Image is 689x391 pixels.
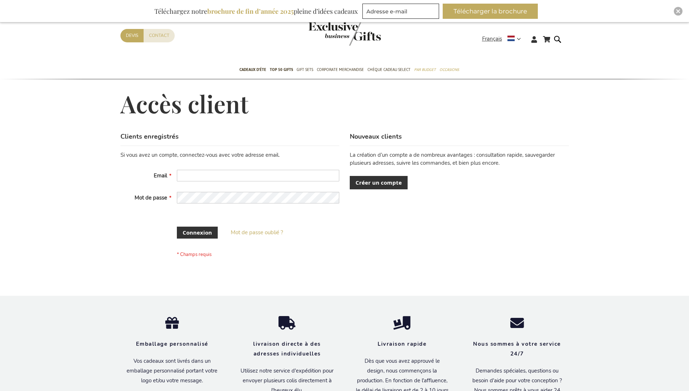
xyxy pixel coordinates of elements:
[362,4,441,21] form: marketing offers and promotions
[309,22,345,46] a: store logo
[473,340,561,357] strong: Nous sommes à votre service 24/7
[297,61,313,79] a: Gift Sets
[239,61,266,79] a: Cadeaux D'Éte
[356,179,402,186] span: Créer un compte
[350,132,402,141] strong: Nouveaux clients
[362,4,439,19] input: Adresse e-mail
[414,66,436,73] span: Par budget
[120,88,248,119] span: Accès client
[136,340,208,348] strong: Emballage personnalisé
[317,61,364,79] a: Corporate Merchandise
[378,340,426,348] strong: Livraison rapide
[151,4,361,19] div: Téléchargez notre pleine d’idées cadeaux
[135,194,167,201] span: Mot de passe
[414,61,436,79] a: Par budget
[120,151,339,159] div: Si vous avez un compte, connectez-vous avec votre adresse email.
[297,66,313,73] span: Gift Sets
[207,7,294,16] b: brochure de fin d’année 2025
[367,66,411,73] span: Chèque Cadeau Select
[676,9,680,13] img: Close
[154,172,167,179] span: Email
[317,66,364,73] span: Corporate Merchandise
[120,29,144,42] a: Devis
[674,7,682,16] div: Close
[270,66,293,73] span: TOP 50 Gifts
[183,229,212,236] span: Connexion
[367,61,411,79] a: Chèque Cadeau Select
[177,227,218,239] button: Connexion
[309,22,381,46] img: Exclusive Business gifts logo
[439,61,459,79] a: Occasions
[120,132,179,141] strong: Clients enregistrés
[144,29,175,42] a: Contact
[253,340,321,357] strong: livraison directe à des adresses individuelles
[239,66,266,73] span: Cadeaux D'Éte
[482,35,502,43] span: Français
[126,356,219,386] p: Vos cadeaux sont livrés dans un emballage personnalisé portant votre logo et/ou votre message.
[350,151,569,167] p: La création d’un compte a de nombreux avantages : consultation rapide, sauvegarder plusieurs adre...
[231,229,283,236] a: Mot de passe oublié ?
[439,66,459,73] span: Occasions
[350,176,408,189] a: Créer un compte
[443,4,538,19] button: Télécharger la brochure
[177,170,339,181] input: Email
[270,61,293,79] a: TOP 50 Gifts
